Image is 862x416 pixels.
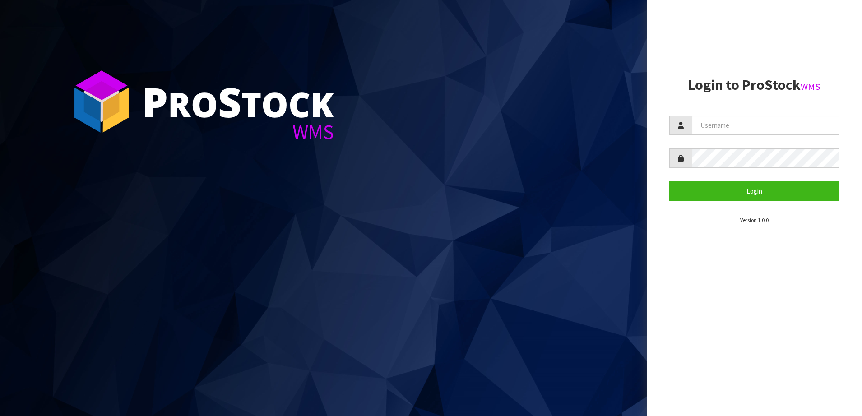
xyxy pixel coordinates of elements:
div: ro tock [142,81,334,122]
input: Username [692,116,840,135]
button: Login [669,181,840,201]
small: Version 1.0.0 [740,217,769,223]
div: WMS [142,122,334,142]
span: S [218,74,241,129]
img: ProStock Cube [68,68,135,135]
small: WMS [801,81,820,92]
h2: Login to ProStock [669,77,840,93]
span: P [142,74,168,129]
